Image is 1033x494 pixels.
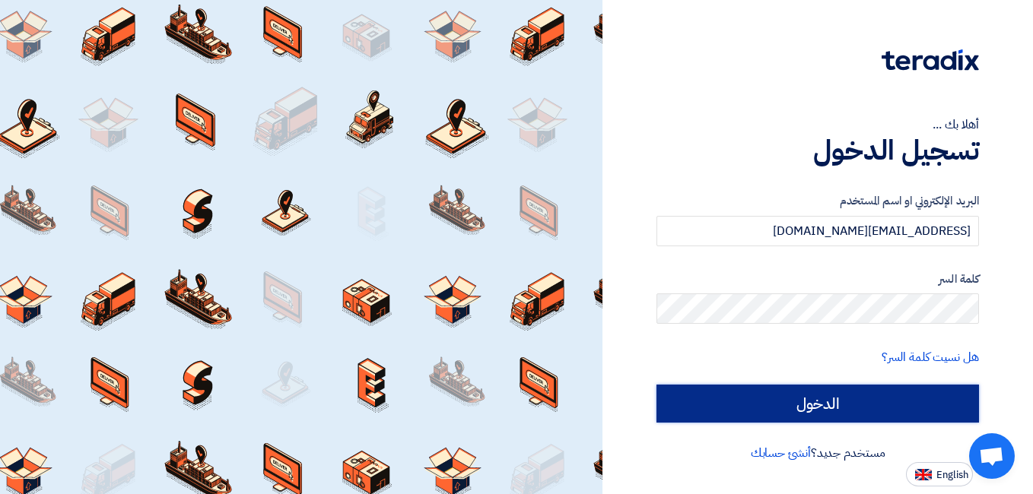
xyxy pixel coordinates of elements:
[751,444,811,462] a: أنشئ حسابك
[969,433,1015,479] a: Open chat
[882,49,979,71] img: Teradix logo
[656,116,979,134] div: أهلا بك ...
[656,385,979,423] input: الدخول
[656,134,979,167] h1: تسجيل الدخول
[656,192,979,210] label: البريد الإلكتروني او اسم المستخدم
[906,462,973,486] button: English
[936,470,968,480] span: English
[656,271,979,288] label: كلمة السر
[656,216,979,246] input: أدخل بريد العمل الإلكتروني او اسم المستخدم الخاص بك ...
[915,469,932,480] img: en-US.png
[656,444,979,462] div: مستخدم جديد؟
[882,348,979,366] a: هل نسيت كلمة السر؟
